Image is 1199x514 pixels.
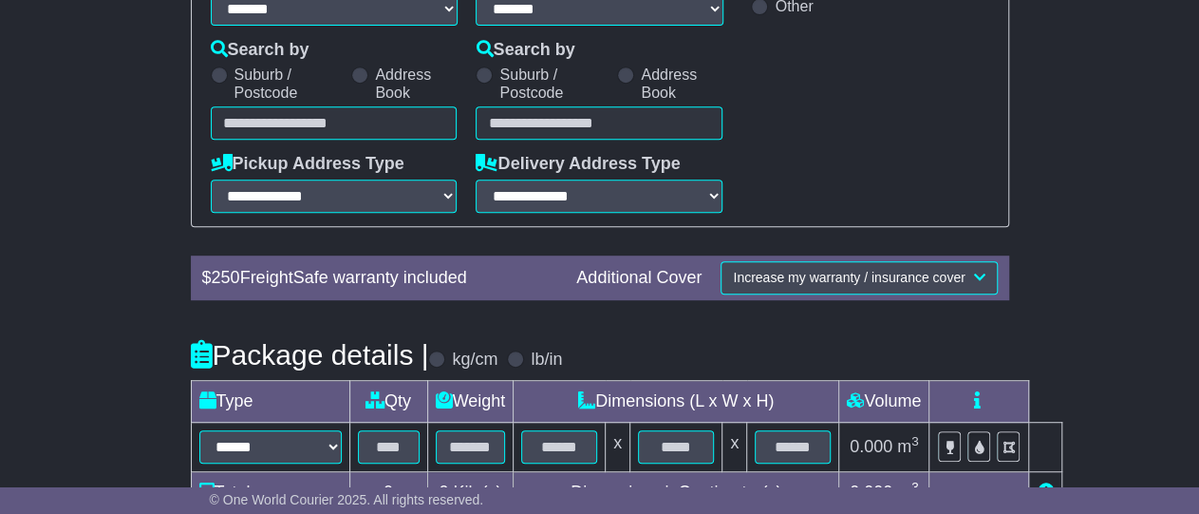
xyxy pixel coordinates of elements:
[211,154,404,175] label: Pickup Address Type
[210,492,484,507] span: © One World Courier 2025. All rights reserved.
[839,381,929,423] td: Volume
[191,381,349,423] td: Type
[476,40,574,61] label: Search by
[897,483,919,502] span: m
[191,472,349,514] td: Total
[514,381,839,423] td: Dimensions (L x W x H)
[606,423,630,472] td: x
[722,423,747,472] td: x
[567,268,711,289] div: Additional Cover
[375,66,457,102] label: Address Book
[514,472,839,514] td: Dimensions in Centimetre(s)
[531,350,562,371] label: lb/in
[897,437,919,456] span: m
[439,483,448,502] span: 0
[191,339,429,371] h4: Package details |
[349,381,427,423] td: Qty
[427,472,514,514] td: Kilo(s)
[911,480,919,494] sup: 3
[721,261,997,295] button: Increase my warranty / insurance cover
[193,268,568,289] div: $ FreightSafe warranty included
[911,434,919,448] sup: 3
[452,350,497,371] label: kg/cm
[211,40,309,61] label: Search by
[641,66,722,102] label: Address Book
[733,270,965,285] span: Increase my warranty / insurance cover
[476,154,680,175] label: Delivery Address Type
[1037,483,1054,502] a: Add new item
[499,66,608,102] label: Suburb / Postcode
[427,381,514,423] td: Weight
[850,437,892,456] span: 0.000
[212,268,240,287] span: 250
[850,483,892,502] span: 0.000
[234,66,343,102] label: Suburb / Postcode
[349,472,427,514] td: 0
